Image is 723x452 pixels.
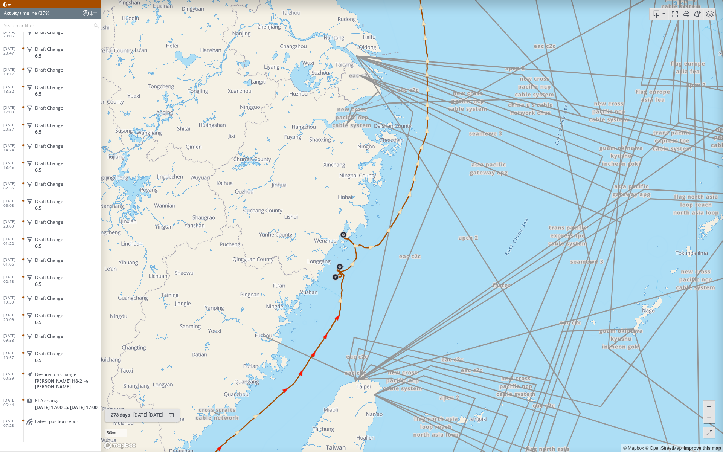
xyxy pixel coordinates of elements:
span: Draft Change [35,295,63,301]
span: [DATE] 20:06 [3,29,23,38]
dl: [DATE] 01:06Draft Change [3,252,101,269]
span: [PERSON_NAME] H8-2 [35,378,82,384]
dl: [DATE] 05:44ETA change[DATE] 17:00[DATE] 17:00 [3,392,101,413]
dl: [DATE] 23:09Draft Change [3,214,101,231]
span: Destination Change [35,371,76,377]
dl: [DATE] 07:28Latest position report [3,413,101,434]
span: [DATE] 20:57 [3,122,23,131]
span: Draft Change [35,237,63,242]
span: Latest position report [35,418,80,424]
dl: [DATE] 20:57Draft Change6.5 [3,117,101,138]
button: Export vessel information [650,8,668,20]
dl: [DATE] 01:22Draft Change6.5 [3,231,101,252]
span: Draft Change [35,313,63,318]
span: ETA change [35,398,60,403]
span: 6.5 [35,243,41,249]
div: Activity timeline [4,8,37,19]
span: Draft Change [35,257,63,263]
span: [DATE] 20:09 [3,313,23,322]
dl: [DATE] 02:56Draft Change [3,176,101,193]
span: Draft Change [35,333,63,339]
div: (379) [38,8,49,19]
a: Mapbox [623,446,644,451]
span: Draft Change [35,219,63,225]
span: [DATE] 02:56 [3,181,23,190]
span: [DATE] 13:17 [3,67,23,76]
dl: [DATE] 02:18Draft Change6.5 [3,269,101,290]
span: 6.5 [35,53,41,59]
span: [DATE] 10:57 [3,351,23,360]
span: [DATE] 14:24 [3,143,23,152]
span: [DATE] 20:47 [3,46,23,55]
span: 6.5 [35,129,41,135]
div: 50km [105,429,127,437]
a: Mapbox logo [103,441,136,450]
a: OpenStreetMap [645,446,682,451]
span: [DATE] 07:28 [3,418,23,428]
span: Draft Change [35,29,63,35]
span: [DATE] 01:06 [3,257,23,266]
span: [DATE] 06:08 [3,199,23,208]
dl: [DATE] 13:17Draft Change [3,62,101,79]
span: Draft Change [35,160,63,166]
span: [DATE] 05:44 [3,398,23,407]
div: Toggle map information layers [703,8,715,20]
span: Draft Change [35,181,63,187]
span: [DATE] 02:18 [3,275,23,284]
div: Compliance Activities [83,8,89,19]
span: [PERSON_NAME] [35,384,71,389]
span: Draft Change [35,84,63,90]
button: Create an AOI. [691,8,703,20]
span: Draft Change [35,351,63,356]
span: [DATE] 19:59 [3,295,23,304]
dl: [DATE] 20:09Draft Change6.5 [3,307,101,328]
span: [DATE] 17:00 [35,405,63,410]
button: 273 days[DATE]-[DATE] [105,409,180,422]
span: [DATE] 18:45 [3,160,23,169]
span: [DATE] 01:22 [3,237,23,246]
dl: [DATE] 20:47Draft Change6.5 [3,41,101,62]
span: [DATE] 17:03 [3,105,23,114]
span: [DATE] 23:09 [3,219,23,228]
dl: [DATE] 20:06Draft Change [3,24,101,41]
dl: [DATE] 18:45Draft Change6.5 [3,155,101,176]
dl: [DATE] 14:24Draft Change [3,138,101,155]
dl: [DATE] 10:57Draft Change6.5 [3,345,101,366]
dl: [DATE] 09:58Draft Change [3,328,101,345]
span: 6.5 [35,357,41,363]
dl: [DATE] 13:32Draft Change6.5 [3,79,101,100]
dl: [DATE] 17:03Draft Change [3,100,101,117]
dl: [DATE] 00:39Destination Change[PERSON_NAME] H8-2[PERSON_NAME] [3,366,101,392]
span: Draft Change [35,275,63,280]
span: [DATE] 17:00 [70,405,98,410]
div: tooltips.createAOI [691,8,703,20]
span: Draft Change [35,199,63,204]
span: 6.5 [35,281,41,287]
span: Draft Change [35,67,63,73]
dl: [DATE] 19:59Draft Change [3,290,101,307]
span: Draft Change [35,46,63,52]
span: Draft Change [35,122,63,128]
span: Draft Change [35,105,63,111]
div: Focus on vessel path [668,8,680,20]
span: 273 days [111,412,130,418]
span: 6.5 [35,91,41,97]
span: [DATE] 13:32 [3,84,23,93]
span: Draft Change [35,143,63,149]
a: Improve this map [684,446,721,451]
span: 6.5 [35,205,41,211]
span: [DATE] 00:39 [3,371,23,380]
dl: [DATE] 06:08Draft Change6.5 [3,193,101,214]
div: Toggle vessel historical path [680,8,691,20]
span: [DATE] 09:58 [3,333,23,342]
div: [DATE] - [DATE] [132,409,164,421]
span: 6.5 [35,167,41,173]
span: 6.5 [35,319,41,325]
